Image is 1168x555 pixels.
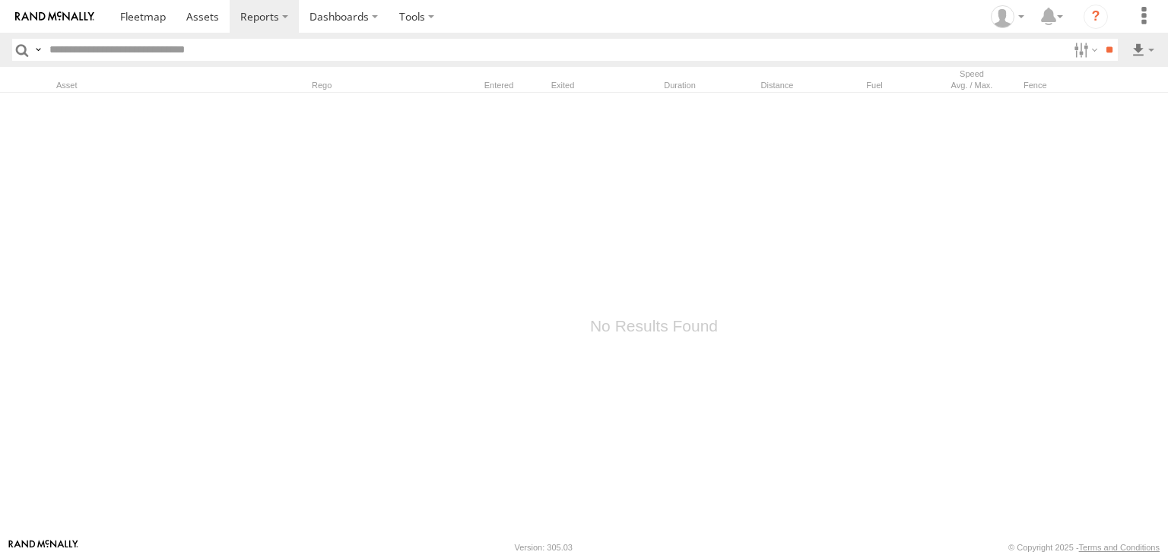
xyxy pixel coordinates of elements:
a: Terms and Conditions [1079,543,1160,552]
div: Zulema McIntosch [985,5,1030,28]
div: Duration [634,80,725,90]
a: Visit our Website [8,540,78,555]
label: Export results as... [1130,39,1156,61]
div: Fuel [829,80,920,90]
div: Version: 305.03 [515,543,573,552]
div: Entered [470,80,528,90]
label: Search Query [32,39,44,61]
div: © Copyright 2025 - [1008,543,1160,552]
div: Distance [732,80,823,90]
i: ? [1084,5,1108,29]
div: Exited [534,80,592,90]
img: rand-logo.svg [15,11,94,22]
div: Asset [56,80,269,90]
label: Search Filter Options [1068,39,1100,61]
div: Rego [312,80,464,90]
